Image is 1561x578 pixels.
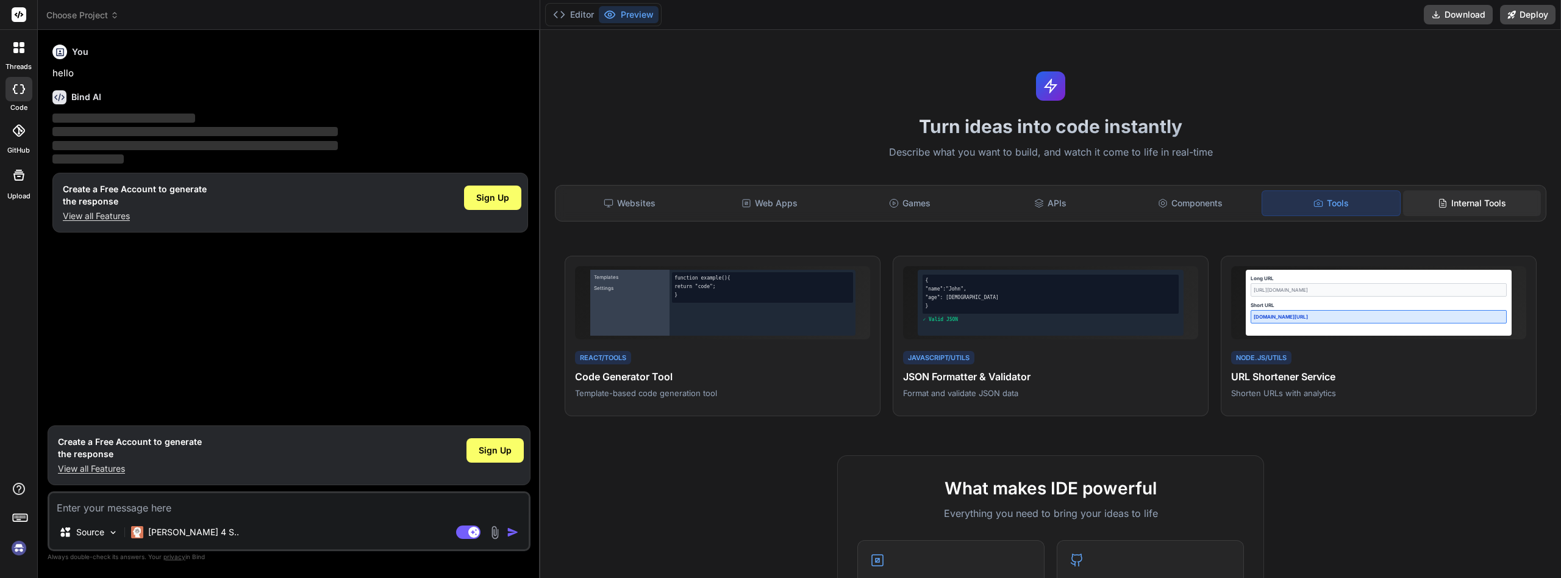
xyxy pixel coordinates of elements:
[476,192,509,204] span: Sign Up
[63,183,207,208] h1: Create a Free Account to generate the response
[1121,190,1259,216] div: Components
[479,444,512,457] span: Sign Up
[548,145,1554,161] p: Describe what you want to build, and watch it come to life in real-time
[1231,369,1526,384] h4: URL Shortener Service
[52,154,124,164] span: ‌
[857,475,1244,501] h2: What makes IDE powerful
[1403,190,1541,216] div: Internal Tools
[108,527,118,538] img: Pick Models
[148,526,239,538] p: [PERSON_NAME] 4 S..
[507,526,519,538] img: icon
[674,275,851,282] div: function example() {
[71,91,101,103] h6: Bind AI
[841,190,979,216] div: Games
[52,127,338,136] span: ‌
[1424,5,1493,24] button: Download
[560,190,698,216] div: Websites
[903,388,1198,399] p: Format and validate JSON data
[58,436,202,460] h1: Create a Free Account to generate the response
[593,272,668,282] div: Templates
[903,369,1198,384] h4: JSON Formatter & Validator
[63,210,207,222] p: View all Features
[548,115,1554,137] h1: Turn ideas into code instantly
[1251,275,1507,282] div: Long URL
[1231,351,1291,365] div: Node.js/Utils
[58,463,202,475] p: View all Features
[7,145,30,156] label: GitHub
[1251,283,1507,297] div: [URL][DOMAIN_NAME]
[7,191,30,201] label: Upload
[9,538,29,558] img: signin
[131,526,143,538] img: Claude 4 Sonnet
[593,283,668,293] div: Settings
[163,553,185,560] span: privacy
[925,303,1176,310] div: }
[1251,302,1507,309] div: Short URL
[1262,190,1401,216] div: Tools
[1231,388,1526,399] p: Shorten URLs with analytics
[72,46,88,58] h6: You
[52,67,528,81] p: hello
[903,351,974,365] div: JavaScript/Utils
[925,286,1176,293] div: "name":"John",
[548,6,599,23] button: Editor
[575,351,631,365] div: React/Tools
[575,369,870,384] h4: Code Generator Tool
[46,9,119,21] span: Choose Project
[575,388,870,399] p: Template-based code generation tool
[599,6,659,23] button: Preview
[701,190,838,216] div: Web Apps
[923,316,1179,323] div: ✓ Valid JSON
[674,292,851,299] div: }
[488,526,502,540] img: attachment
[52,141,338,150] span: ‌
[925,294,1176,302] div: "age": [DEMOGRAPHIC_DATA]
[857,506,1244,521] p: Everything you need to bring your ideas to life
[5,62,32,72] label: threads
[674,283,851,291] div: return "code";
[981,190,1119,216] div: APIs
[925,277,1176,284] div: {
[48,551,530,563] p: Always double-check its answers. Your in Bind
[52,114,195,123] span: ‌
[1251,310,1507,323] div: [DOMAIN_NAME][URL]
[1500,5,1556,24] button: Deploy
[76,526,104,538] p: Source
[10,103,27,113] label: code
